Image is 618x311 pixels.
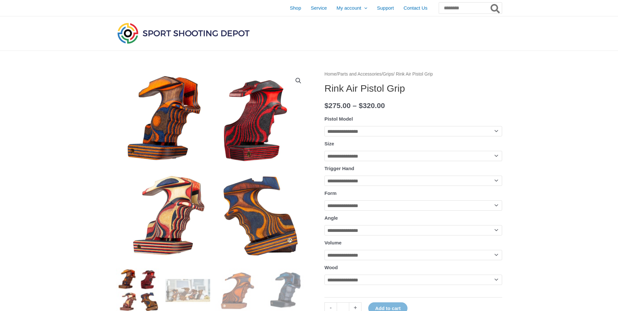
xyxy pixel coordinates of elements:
[359,102,363,110] span: $
[293,75,304,87] a: View full-screen image gallery
[359,102,385,110] bdi: 320.00
[324,190,337,196] label: Form
[353,102,357,110] span: –
[324,240,342,245] label: Volume
[324,102,329,110] span: $
[324,116,353,122] label: Pistol Model
[324,102,351,110] bdi: 275.00
[324,70,502,78] nav: Breadcrumb
[338,72,382,77] a: Parts and Accessories
[324,141,334,146] label: Size
[116,21,251,45] img: Sport Shooting Depot
[383,72,393,77] a: Grips
[324,72,336,77] a: Home
[324,83,502,94] h1: Rink Air Pistol Grip
[324,215,338,221] label: Angle
[116,70,309,263] img: Rink Air Pistol Grip
[324,265,338,270] label: Wood
[324,166,354,171] label: Trigger Hand
[489,3,502,14] button: Search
